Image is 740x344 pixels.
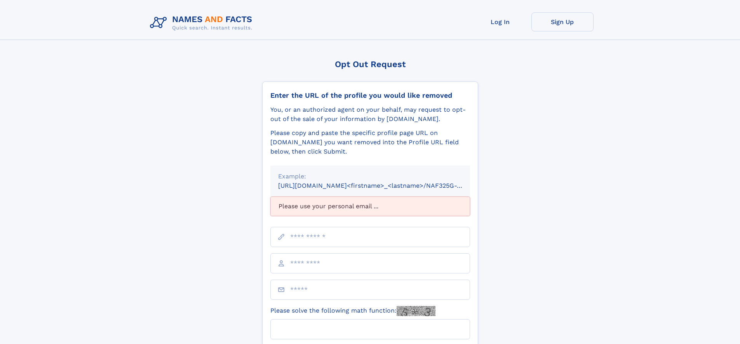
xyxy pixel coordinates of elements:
div: Please copy and paste the specific profile page URL on [DOMAIN_NAME] you want removed into the Pr... [270,128,470,156]
div: Please use your personal email ... [270,197,470,216]
img: Logo Names and Facts [147,12,259,33]
div: Example: [278,172,462,181]
div: You, or an authorized agent on your behalf, may request to opt-out of the sale of your informatio... [270,105,470,124]
div: Enter the URL of the profile you would like removed [270,91,470,100]
a: Log In [469,12,531,31]
label: Please solve the following math function: [270,306,435,316]
a: Sign Up [531,12,594,31]
small: [URL][DOMAIN_NAME]<firstname>_<lastname>/NAF325G-xxxxxxxx [278,182,485,189]
div: Opt Out Request [262,59,478,69]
